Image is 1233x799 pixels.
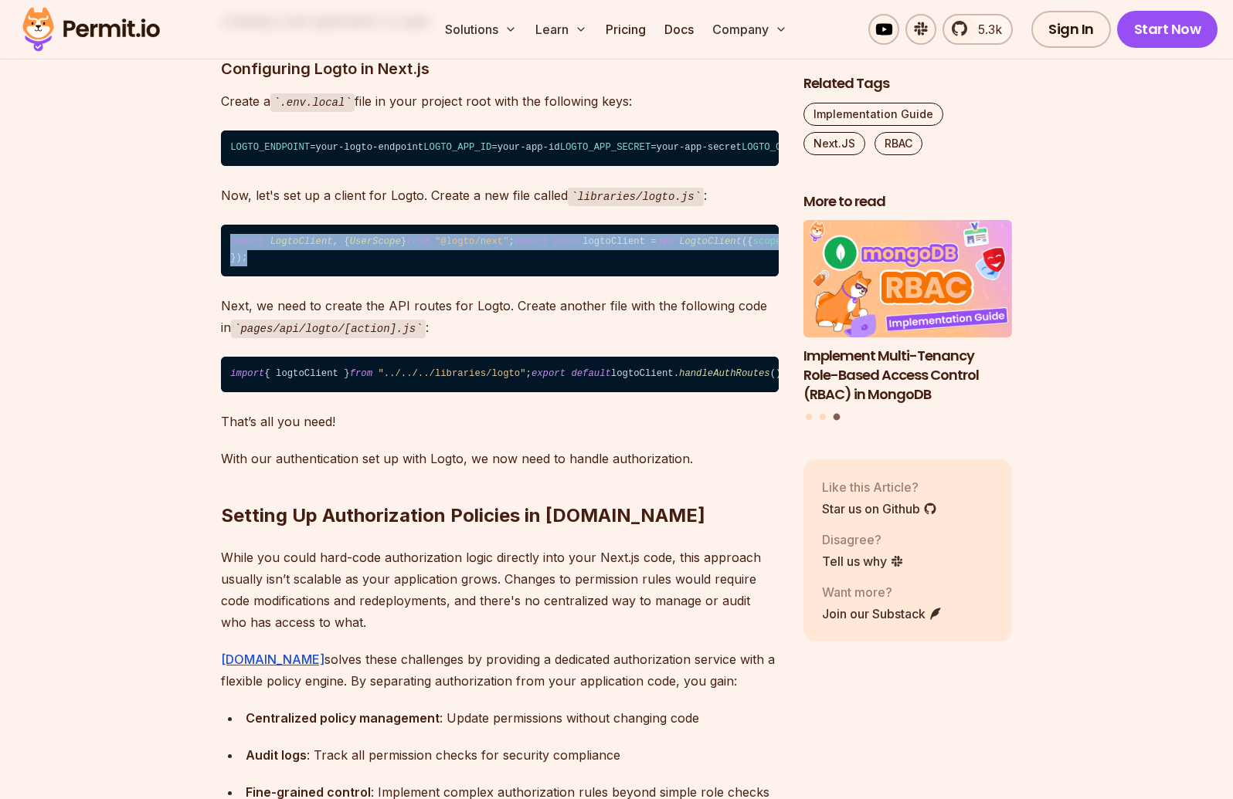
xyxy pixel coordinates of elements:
[943,14,1013,45] a: 5.3k
[803,221,1012,338] img: Implement Multi-Tenancy Role-Based Access Control (RBAC) in MongoDB
[406,236,429,247] span: from
[806,414,812,420] button: Go to slide 1
[822,604,943,623] a: Join our Substack
[679,236,742,247] span: LogtoClient
[1031,11,1111,48] a: Sign In
[742,142,850,153] span: LOGTO_COOKIE_SECRET
[15,3,167,56] img: Permit logo
[221,442,779,528] h2: Setting Up Authorization Policies in [DOMAIN_NAME]
[221,295,779,339] p: Next, we need to create the API routes for Logto. Create another file with the following code in :
[221,652,324,667] a: [DOMAIN_NAME]
[600,14,652,45] a: Pricing
[969,20,1002,39] span: 5.3k
[532,368,566,379] span: export
[803,221,1012,405] a: Implement Multi-Tenancy Role-Based Access Control (RBAC) in MongoDBImplement Multi-Tenancy Role-B...
[753,236,787,247] span: scopes
[246,744,779,766] div: : Track all permission checks for security compliance
[875,132,922,155] a: RBAC
[270,93,355,112] code: .env.local
[803,221,1012,423] div: Posts
[423,142,491,153] span: LOGTO_APP_ID
[221,547,779,633] p: While you could hard-code authorization logic directly into your Next.js code, this approach usua...
[221,56,779,81] h3: Configuring Logto in Next.js
[435,236,509,247] span: "@logto/next"
[221,90,779,113] p: Create a file in your project root with the following keys:
[554,236,583,247] span: const
[822,478,937,496] p: Like this Article?
[350,236,401,247] span: UserScope
[529,14,593,45] button: Learn
[221,185,779,207] p: Now, let's set up a client for Logto. Create a new file called :
[270,236,333,247] span: LogtoClient
[822,499,937,518] a: Star us on Github
[221,130,779,166] code: =your-logto-endpoint =your-app-id =your-app-secret =your-cookie-secret =
[221,448,779,469] p: With our authentication set up with Logto, we now need to handle authorization.
[230,368,264,379] span: import
[350,368,372,379] span: from
[246,710,440,726] strong: Centralized policy management
[706,14,793,45] button: Company
[803,132,865,155] a: Next.JS
[221,411,779,432] p: That’s all you need!
[803,74,1012,93] h2: Related Tags
[515,236,549,247] span: export
[803,221,1012,405] li: 3 of 3
[679,368,770,379] span: handleAuthRoutes
[230,142,310,153] span: LOGTO_ENDPOINT
[820,414,826,420] button: Go to slide 2
[822,552,904,570] a: Tell us why
[221,648,779,692] p: solves these challenges by providing a dedicated authorization service with a flexible policy eng...
[571,368,610,379] span: default
[833,414,840,421] button: Go to slide 3
[246,747,307,763] strong: Audit logs
[221,225,779,276] code: , { } ; logtoClient = ({ : [ . ], : process. . , : process. . , : process. . , : , : process. . ,...
[658,14,700,45] a: Docs
[803,347,1012,404] h3: Implement Multi-Tenancy Role-Based Access Control (RBAC) in MongoDB
[657,236,674,247] span: new
[378,368,525,379] span: "../../../libraries/logto"
[803,192,1012,212] h2: More to read
[231,320,426,338] code: pages/api/logto/[action].js
[439,14,523,45] button: Solutions
[822,530,904,549] p: Disagree?
[1117,11,1218,48] a: Start Now
[230,236,264,247] span: import
[246,707,779,729] div: : Update permissions without changing code
[568,188,704,206] code: libraries/logto.js
[221,357,779,392] code: { logtoClient } ; logtoClient. ();
[560,142,651,153] span: LOGTO_APP_SECRET
[822,583,943,601] p: Want more?
[803,103,943,126] a: Implementation Guide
